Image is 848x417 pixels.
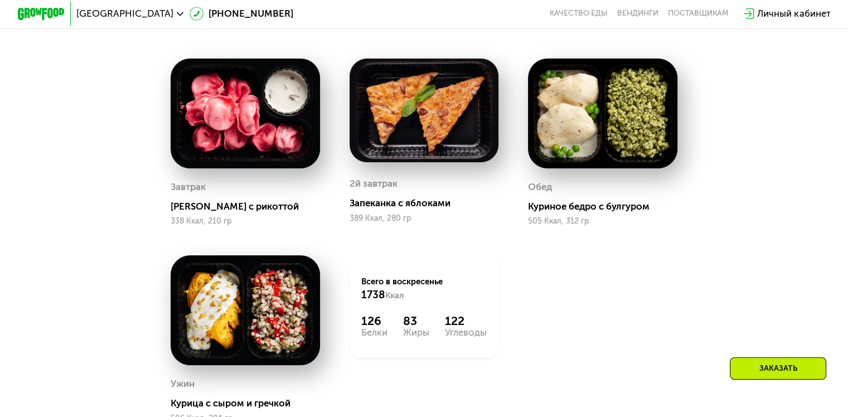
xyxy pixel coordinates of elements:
[403,328,429,337] div: Жиры
[528,178,552,196] div: Обед
[757,7,830,21] div: Личный кабинет
[171,178,206,196] div: Завтрак
[550,9,608,18] a: Качество еды
[617,9,658,18] a: Вендинги
[528,217,677,226] div: 505 Ккал, 312 гр
[361,276,487,302] div: Всего в воскресенье
[190,7,293,21] a: [PHONE_NUMBER]
[730,357,826,380] div: Заказать
[385,290,404,300] span: Ккал
[403,314,429,328] div: 83
[528,201,686,212] div: Куриное бедро с булгуром
[361,314,387,328] div: 126
[76,9,173,18] span: [GEOGRAPHIC_DATA]
[171,397,329,409] div: Курица с сыром и гречкой
[445,328,487,337] div: Углеводы
[350,175,398,193] div: 2й завтрак
[350,197,508,209] div: Запеканка с яблоками
[171,201,329,212] div: [PERSON_NAME] с рикоттой
[171,375,195,393] div: Ужин
[668,9,729,18] div: поставщикам
[361,288,385,301] span: 1738
[171,217,320,226] div: 338 Ккал, 210 гр
[361,328,387,337] div: Белки
[350,214,499,223] div: 389 Ккал, 280 гр
[445,314,487,328] div: 122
